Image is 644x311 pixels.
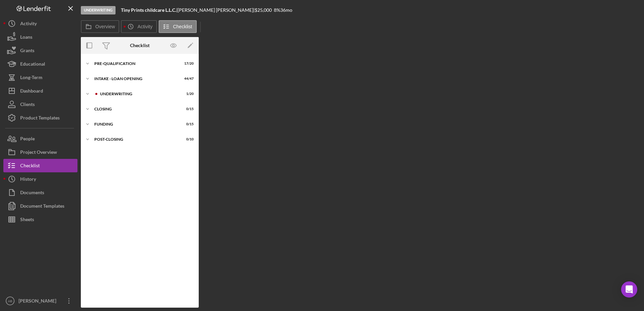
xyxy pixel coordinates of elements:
[94,77,177,81] div: INTAKE - LOAN OPENING
[94,122,177,126] div: Funding
[159,20,197,33] button: Checklist
[3,132,77,145] button: People
[137,24,152,29] label: Activity
[3,172,77,186] button: History
[20,98,35,113] div: Clients
[20,145,57,161] div: Project Overview
[94,62,177,66] div: Pre-Qualification
[182,92,194,96] div: 1 / 20
[81,20,119,33] button: Overview
[182,122,194,126] div: 0 / 15
[81,6,116,14] div: Underwriting
[95,24,115,29] label: Overview
[3,71,77,84] button: Long-Term
[8,299,12,303] text: AB
[621,281,637,298] div: Open Intercom Messenger
[20,159,40,174] div: Checklist
[20,172,36,187] div: History
[3,30,77,44] button: Loans
[3,44,77,57] button: Grants
[20,186,44,201] div: Documents
[3,199,77,213] button: Document Templates
[178,7,255,13] div: [PERSON_NAME] [PERSON_NAME] |
[121,7,176,13] b: Tiny Prints childcare L.L.C.
[100,92,177,96] div: UNDERWRITING
[255,7,272,13] span: $25,000
[3,213,77,226] button: Sheets
[3,145,77,159] button: Project Overview
[94,137,177,141] div: POST-CLOSING
[20,199,64,214] div: Document Templates
[182,77,194,81] div: 44 / 47
[20,132,35,147] div: People
[182,107,194,111] div: 0 / 15
[3,98,77,111] button: Clients
[173,24,192,29] label: Checklist
[280,7,292,13] div: 36 mo
[121,20,157,33] button: Activity
[20,57,45,72] div: Educational
[3,294,77,308] button: AB[PERSON_NAME]
[182,137,194,141] div: 0 / 10
[20,84,43,99] div: Dashboard
[3,186,77,199] button: Documents
[20,71,42,86] div: Long-Term
[3,84,77,98] button: Dashboard
[3,159,77,172] button: Checklist
[20,111,60,126] div: Product Templates
[17,294,61,309] div: [PERSON_NAME]
[182,62,194,66] div: 17 / 20
[121,7,178,13] div: |
[20,17,37,32] div: Activity
[20,30,32,45] div: Loans
[3,17,77,30] button: Activity
[274,7,280,13] div: 8 %
[3,57,77,71] button: Educational
[20,213,34,228] div: Sheets
[130,43,150,48] div: Checklist
[3,111,77,125] button: Product Templates
[94,107,177,111] div: CLOSING
[20,44,34,59] div: Grants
